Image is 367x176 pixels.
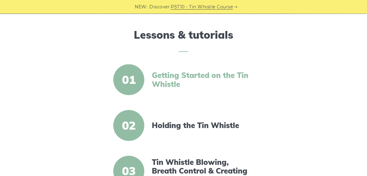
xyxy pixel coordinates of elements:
[113,110,144,141] span: 02
[152,121,254,130] a: Holding the Tin Whistle
[15,29,352,52] h2: Lessons & tutorials
[135,3,148,11] span: NEW:
[113,64,144,95] span: 01
[150,3,170,11] span: Discover
[171,3,233,11] a: PST10 - Tin Whistle Course
[152,71,254,89] a: Getting Started on the Tin Whistle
